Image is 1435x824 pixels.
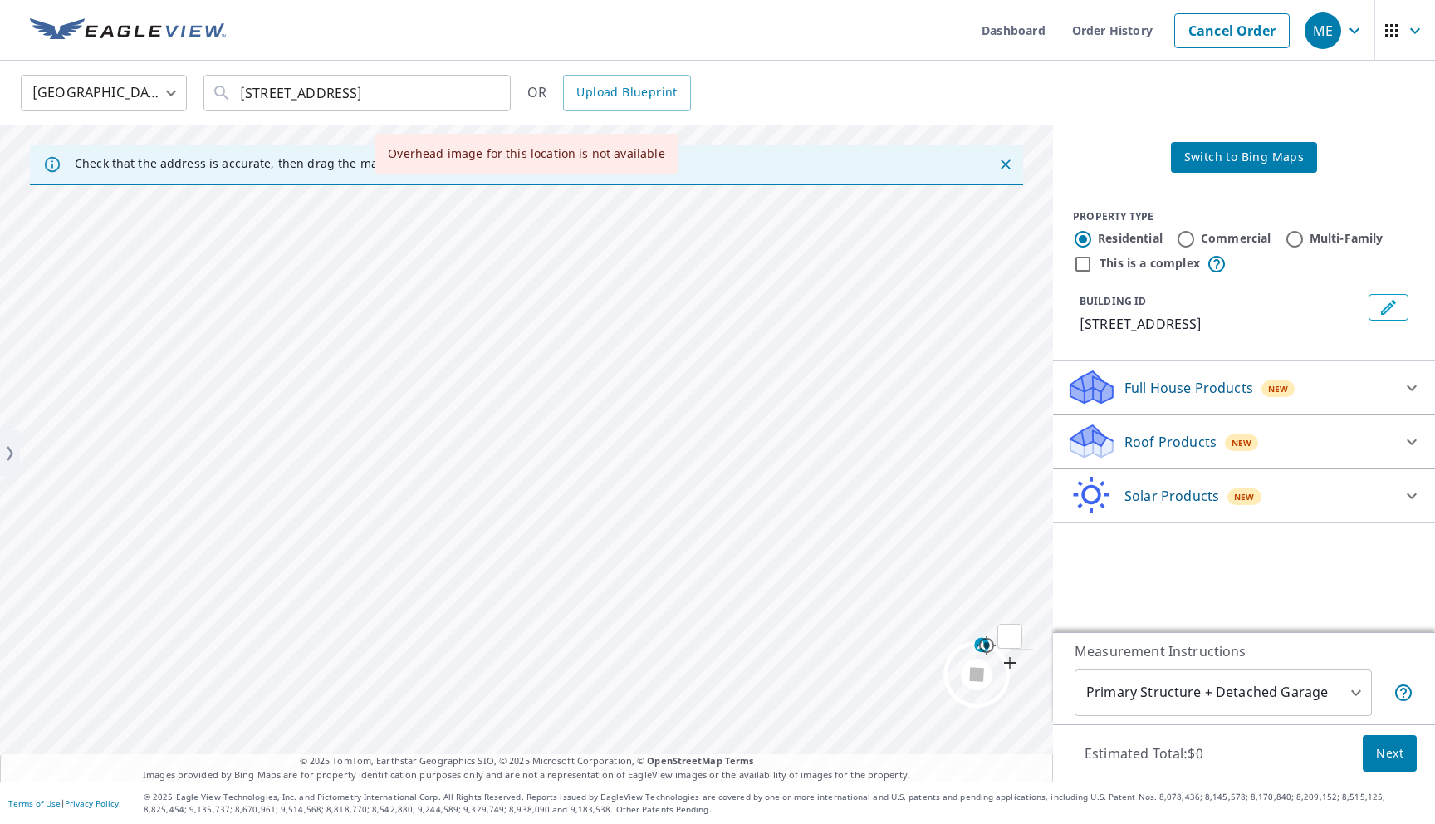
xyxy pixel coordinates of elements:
[8,797,61,809] a: Terms of Use
[527,75,691,111] div: OR
[1080,314,1362,334] p: [STREET_ADDRESS]
[1201,230,1271,247] label: Commercial
[388,139,664,169] div: Overhead image for this location is not available
[1184,147,1305,168] span: Switch to Bing Maps
[1075,669,1372,716] div: Primary Structure + Detached Garage
[993,646,1026,679] button: Zoom out
[725,754,754,767] a: Terms
[1310,230,1384,247] label: Multi-Family
[1073,209,1415,224] div: PROPERTY TYPE
[1124,378,1253,398] p: Full House Products
[240,70,477,116] input: Search by address or latitude-longitude
[1174,13,1290,48] a: Cancel Order
[1100,255,1200,272] label: This is a complex
[1066,476,1422,516] div: Solar ProductsNew
[1124,486,1219,506] p: Solar Products
[1066,422,1422,462] div: Roof ProductsNew
[144,791,1427,816] p: © 2025 Eagle View Technologies, Inc. and Pictometry International Corp. All Rights Reserved. Repo...
[1268,382,1289,395] span: New
[1071,735,1217,772] p: Estimated Total: $0
[1232,436,1252,449] span: New
[8,798,119,808] p: |
[1098,230,1163,247] label: Residential
[970,629,1003,662] button: Go to your location
[576,82,677,103] span: Upload Blueprint
[1363,735,1417,772] button: Next
[1305,12,1341,49] div: ME
[1393,683,1413,703] span: Your report will include the primary structure and a detached garage if one exists.
[30,18,226,43] img: EV Logo
[1066,368,1422,408] div: Full House ProductsNew
[300,754,754,768] span: © 2025 TomTom, Earthstar Geographics SIO, © 2025 Microsoft Corporation, ©
[647,754,722,767] a: OpenStreetMap
[21,70,187,116] div: [GEOGRAPHIC_DATA]
[563,75,690,111] a: Upload Blueprint
[1234,490,1255,503] span: New
[1124,432,1217,452] p: Roof Products
[1171,142,1318,173] button: Switch to Bing Maps
[1080,294,1146,308] p: BUILDING ID
[75,156,553,171] p: Check that the address is accurate, then drag the marker over the correct structure.
[1075,641,1413,661] p: Measurement Instructions
[1376,743,1403,764] span: Next
[1369,294,1408,321] button: Edit building 1
[65,797,119,809] a: Privacy Policy
[995,154,1016,175] button: Close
